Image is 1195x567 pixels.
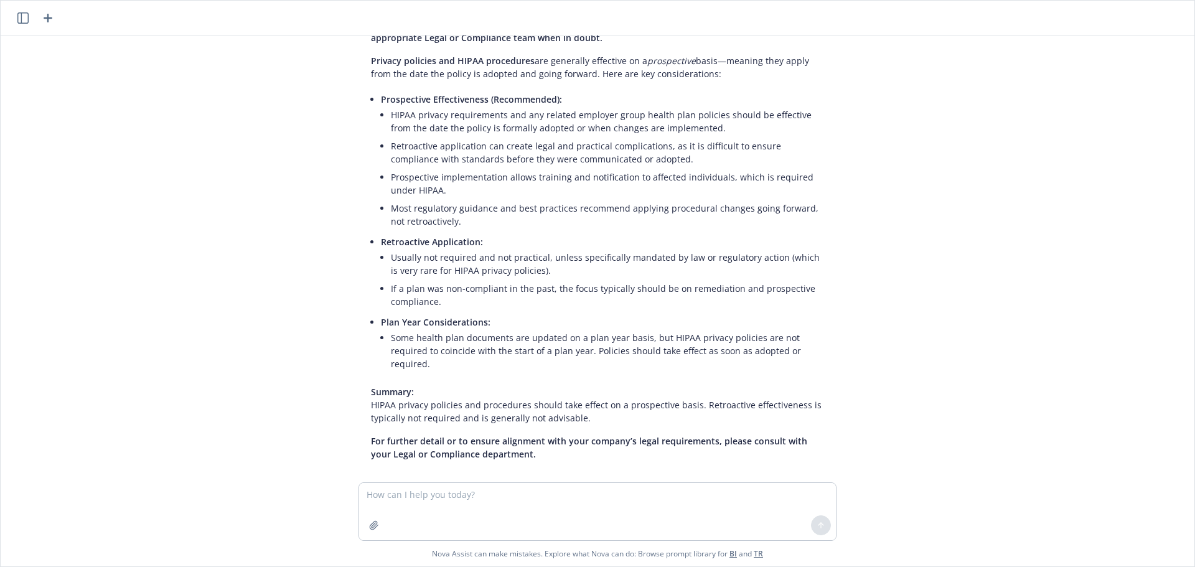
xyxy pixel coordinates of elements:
[647,55,696,67] em: prospective
[391,199,824,230] li: Most regulatory guidance and best practices recommend applying procedural changes going forward, ...
[6,541,1189,566] span: Nova Assist can make mistakes. Explore what Nova can do: Browse prompt library for and
[391,279,824,311] li: If a plan was non-compliant in the past, the focus typically should be on remediation and prospec...
[729,548,737,559] a: BI
[391,137,824,168] li: Retroactive application can create legal and practical complications, as it is difficult to ensur...
[371,55,535,67] span: Privacy policies and HIPAA procedures
[381,93,562,105] span: Prospective Effectiveness (Recommended):
[391,106,824,137] li: HIPAA privacy requirements and any related employer group health plan policies should be effectiv...
[381,236,483,248] span: Retroactive Application:
[371,386,414,398] span: Summary:
[754,548,763,559] a: TR
[371,385,824,424] p: HIPAA privacy policies and procedures should take effect on a prospective basis. Retroactive effe...
[371,435,807,460] span: For further detail or to ensure alignment with your company’s legal requirements, please consult ...
[371,54,824,80] p: are generally effective on a basis—meaning they apply from the date the policy is adopted and goi...
[381,316,490,328] span: Plan Year Considerations:
[391,329,824,373] li: Some health plan documents are updated on a plan year basis, but HIPAA privacy policies are not r...
[391,248,824,279] li: Usually not required and not practical, unless specifically mandated by law or regulatory action ...
[391,168,824,199] li: Prospective implementation allows training and notification to affected individuals, which is req...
